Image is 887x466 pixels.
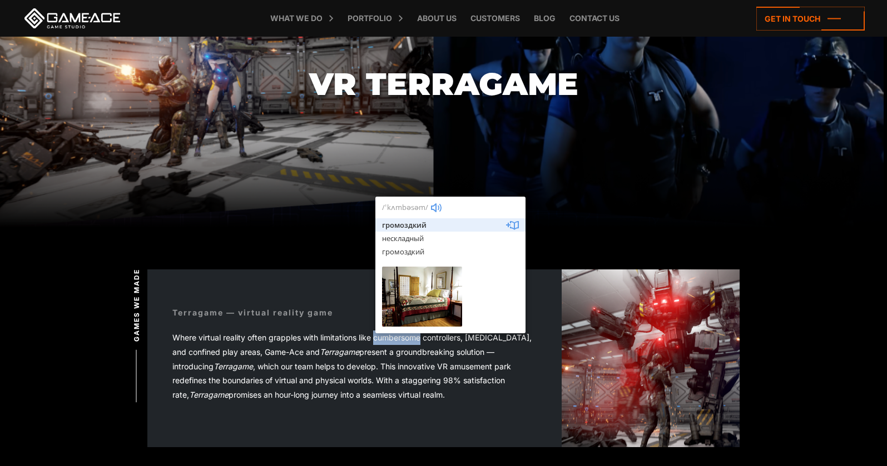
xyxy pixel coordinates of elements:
[189,390,229,399] em: Terragame
[309,67,578,101] h1: VR Terragame
[172,333,532,399] span: Where virtual reality often grapples with limitations like cumbersome controllers, [MEDICAL_DATA]...
[214,362,253,371] em: Terragame
[172,307,333,318] div: Terragame — virtual reality game
[756,7,865,31] a: Get in touch
[375,218,526,232] li: громоздкий
[320,347,359,357] em: Terragame
[375,232,526,245] li: нескладный
[382,202,428,213] div: ˈkʌmbəsəm
[132,269,142,342] span: Games we made
[562,269,740,447] img: Vr terragame top block
[375,245,526,258] li: громоздкий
